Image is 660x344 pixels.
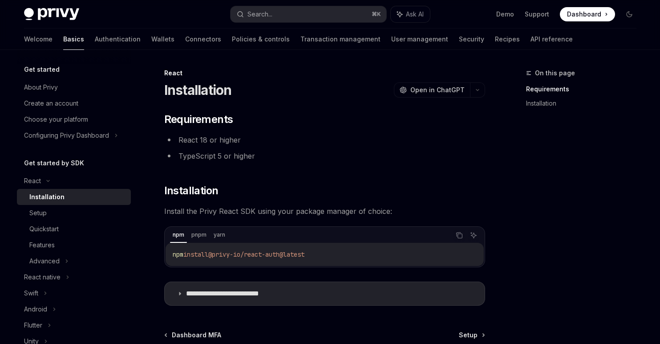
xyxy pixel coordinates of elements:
[24,8,79,20] img: dark logo
[232,29,290,50] a: Policies & controls
[29,192,65,202] div: Installation
[24,288,38,299] div: Swift
[622,7,636,21] button: Toggle dark mode
[164,69,485,78] div: React
[526,82,644,96] a: Requirements
[391,29,448,50] a: User management
[164,112,233,127] span: Requirements
[24,176,41,186] div: React
[63,29,84,50] a: Basics
[247,9,272,20] div: Search...
[406,10,424,19] span: Ask AI
[189,229,209,240] div: pnpm
[372,11,381,18] span: ⌘ K
[208,250,304,258] span: @privy-io/react-auth@latest
[29,256,60,266] div: Advanced
[300,29,381,50] a: Transaction management
[164,150,485,162] li: TypeScript 5 or higher
[17,111,131,127] a: Choose your platform
[17,189,131,205] a: Installation
[24,114,88,125] div: Choose your platform
[29,224,59,234] div: Quickstart
[17,95,131,111] a: Create an account
[24,64,60,75] h5: Get started
[24,98,78,109] div: Create an account
[525,10,549,19] a: Support
[172,331,221,340] span: Dashboard MFA
[468,229,479,241] button: Ask AI
[165,331,221,340] a: Dashboard MFA
[173,250,183,258] span: npm
[17,205,131,221] a: Setup
[24,130,109,141] div: Configuring Privy Dashboard
[24,158,84,168] h5: Get started by SDK
[391,6,430,22] button: Ask AI
[453,229,465,241] button: Copy the contents from the code block
[567,10,601,19] span: Dashboard
[410,86,465,94] span: Open in ChatGPT
[17,221,131,237] a: Quickstart
[29,208,47,218] div: Setup
[164,134,485,146] li: React 18 or higher
[496,10,514,19] a: Demo
[17,237,131,253] a: Features
[24,304,47,315] div: Android
[185,29,221,50] a: Connectors
[560,7,615,21] a: Dashboard
[459,29,484,50] a: Security
[211,229,228,240] div: yarn
[24,82,58,93] div: About Privy
[394,82,470,98] button: Open in ChatGPT
[24,29,53,50] a: Welcome
[24,320,42,331] div: Flutter
[495,29,520,50] a: Recipes
[526,96,644,111] a: Installation
[459,331,484,340] a: Setup
[29,240,55,250] div: Features
[164,205,485,217] span: Install the Privy React SDK using your package manager of choice:
[151,29,174,50] a: Wallets
[17,79,131,95] a: About Privy
[459,331,478,340] span: Setup
[170,229,187,240] div: npm
[164,82,232,98] h1: Installation
[95,29,141,50] a: Authentication
[164,184,219,198] span: Installation
[231,6,386,22] button: Search...⌘K
[24,272,61,283] div: React native
[530,29,573,50] a: API reference
[535,68,575,78] span: On this page
[183,250,208,258] span: install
